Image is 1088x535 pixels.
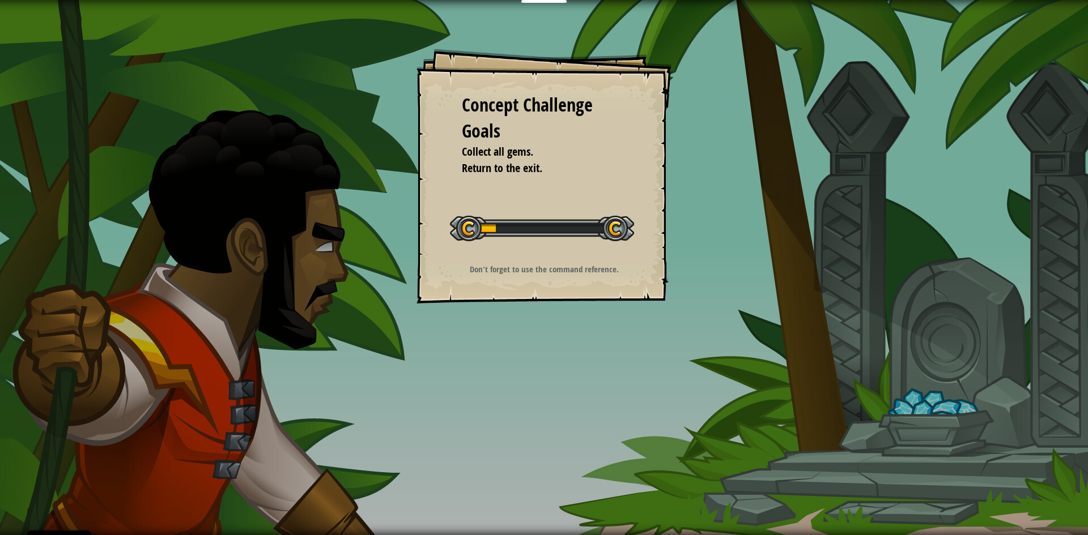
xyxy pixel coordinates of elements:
[448,160,623,177] li: Return to the exit.
[462,144,533,159] span: Collect all gems.
[431,263,658,275] p: Don't forget to use the command reference.
[462,92,626,144] div: Concept Challenge Goals
[462,160,542,176] span: Return to the exit.
[448,144,623,160] li: Collect all gems.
